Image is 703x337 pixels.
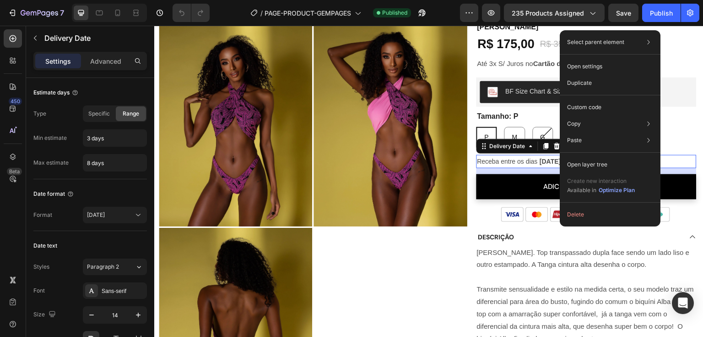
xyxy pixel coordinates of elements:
[650,8,673,18] div: Publish
[173,4,210,22] div: Undo/Redo
[90,56,121,66] p: Advanced
[567,38,624,46] p: Select parent element
[102,287,145,295] div: Sans-serif
[386,108,391,115] span: G
[451,12,465,23] div: OFF
[389,157,475,166] div: adicionar no carrinho
[567,187,596,193] span: Available in
[88,110,110,118] span: Specific
[512,8,584,18] span: 235 products assigned
[33,110,46,118] div: Type
[341,180,524,198] img: gempages_563243062894002995-299e487d-dcd5-438a-b104-2f149a16dc5b.png
[386,132,434,139] span: [DATE] - [DATE]
[33,134,67,142] div: Min estimate
[567,120,581,128] p: Copy
[567,79,592,87] p: Duplicate
[60,7,64,18] p: 7
[33,287,45,295] div: Font
[326,55,438,77] button: BF Size Chart & Size Guide
[323,32,541,44] p: Até 3x S/ Juros no
[83,130,146,146] input: Auto
[33,88,79,97] div: Estimate days
[567,103,601,111] p: Custom code
[33,263,49,271] div: Styles
[563,206,657,223] button: Delete
[324,207,360,215] p: DESCRIÇÃO
[44,33,143,44] p: Delivery Date
[87,211,105,218] span: [DATE]
[9,98,22,105] div: 450
[33,242,57,250] div: Date text
[7,168,22,175] div: Beta
[323,260,540,317] p: Transmite sensualidade e estilo na medida certa, o seu modelo traz um diferencial para área do bu...
[382,9,407,17] span: Published
[567,177,635,186] p: Create new interaction
[385,12,427,25] div: R$ 350,00
[334,116,373,125] div: Delivery Date
[323,223,535,243] p: [PERSON_NAME]. Top transpassado dupla face sendo um lado liso e outro estampado. A Tanga cintura ...
[599,186,635,194] div: Optimize Plan
[333,61,344,72] img: CLqQkc30lu8CEAE=.png
[323,10,382,28] div: R$ 175,00
[323,132,384,139] span: Receba entre os dias
[642,4,681,22] button: Publish
[437,12,451,22] div: 50%
[322,85,365,97] legend: Tamanho: P
[154,26,703,337] iframe: Design area
[379,34,438,42] strong: Cartão de Crédito.
[265,8,351,18] span: PAGE-PRODUCT-GEMPAGES
[351,61,431,71] div: BF Size Chart & Size Guide
[672,292,694,314] div: Open Intercom Messenger
[33,159,69,167] div: Max estimate
[504,4,605,22] button: 235 products assigned
[83,259,147,275] button: Paragraph 2
[322,149,542,174] button: adicionar no carrinho
[33,190,74,198] div: Date format
[33,211,52,219] div: Format
[567,160,607,169] p: Open layer tree
[358,108,363,115] span: M
[608,4,638,22] button: Save
[87,263,119,271] span: Paragraph 2
[83,155,146,171] input: Auto
[33,309,58,321] div: Size
[4,4,68,22] button: 7
[616,9,631,17] span: Save
[567,62,602,71] p: Open settings
[45,56,71,66] p: Settings
[83,207,147,223] button: [DATE]
[330,108,335,115] span: P
[598,186,635,195] button: Optimize Plan
[260,8,263,18] span: /
[123,110,139,118] span: Range
[567,136,582,144] p: Paste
